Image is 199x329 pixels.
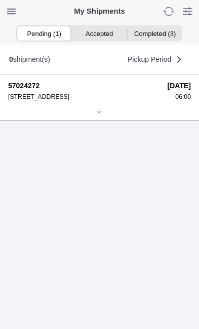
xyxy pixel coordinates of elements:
[16,26,71,41] ion-segment-button: Pending (1)
[8,82,161,90] strong: 57024272
[9,55,13,63] b: 0
[72,26,127,41] ion-segment-button: Accepted
[168,93,191,100] div: 06:00
[168,82,191,90] strong: [DATE]
[127,26,182,41] ion-segment-button: Completed (3)
[128,56,171,63] span: Pickup Period
[9,55,50,63] div: shipment(s)
[8,93,161,100] div: [STREET_ADDRESS]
